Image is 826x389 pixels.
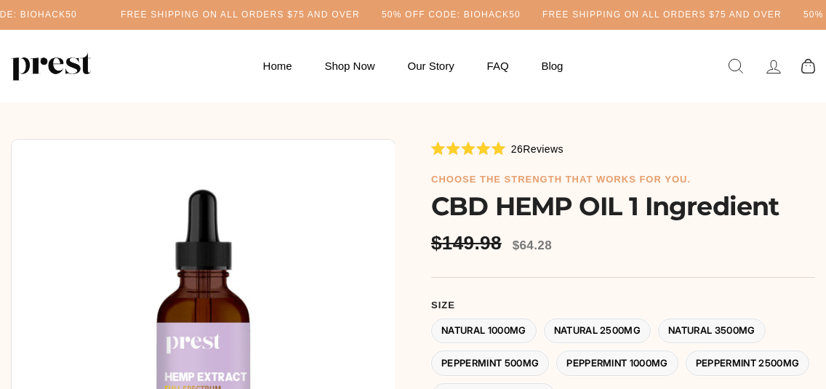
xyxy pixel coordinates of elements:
span: $149.98 [431,232,505,254]
h6: choose the strength that works for you. [431,174,815,185]
h1: CBD HEMP OIL 1 Ingredient [431,192,815,221]
label: Size [431,300,815,311]
span: 26 [511,143,523,155]
h5: 50% OFF CODE: BIOHACK50 [382,9,521,21]
a: Home [249,52,307,80]
label: Peppermint 500MG [431,350,549,376]
h5: Free Shipping on all orders $75 and over [542,9,782,21]
a: Blog [526,52,577,80]
a: FAQ [473,52,524,80]
label: Peppermint 1000MG [556,350,678,376]
label: Natural 3500MG [658,318,766,344]
h5: Free Shipping on all orders $75 and over [121,9,360,21]
label: Peppermint 2500MG [686,350,810,376]
a: Shop Now [310,52,389,80]
a: Our Story [393,52,469,80]
label: Natural 2500MG [544,318,651,344]
ul: Primary [249,52,578,80]
span: $64.28 [513,238,552,252]
span: Reviews [523,143,564,155]
img: PREST ORGANICS [11,52,91,81]
label: Natural 1000MG [431,318,537,344]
